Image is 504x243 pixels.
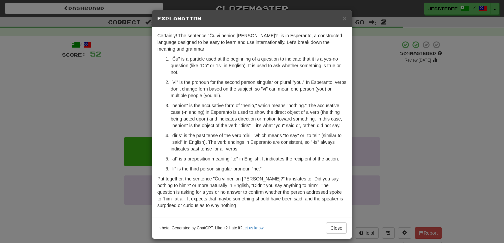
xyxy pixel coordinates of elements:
small: In beta. Generated by ChatGPT. Like it? Hate it? ! [157,225,265,231]
a: Let us know [242,226,263,230]
p: Put together, the sentence "Ĉu vi nenion [PERSON_NAME]?" translates to "Did you say nothing to hi... [157,175,347,209]
p: "al" is a preposition meaning "to" in English. It indicates the recipient of the action. [171,155,347,162]
p: "diris" is the past tense of the verb "diri," which means "to say" or "to tell" (similar to "said... [171,132,347,152]
p: "nenion" is the accusative form of "nenio," which means "nothing." The accusative case (-n ending... [171,102,347,129]
p: "Ĉu" is a particle used at the beginning of a question to indicate that it is a yes-no question (... [171,56,347,76]
p: "li" is the third person singular pronoun "he." [171,165,347,172]
p: "Vi" is the pronoun for the second person singular or plural "you." In Esperanto, verbs don't cha... [171,79,347,99]
p: Certainly! The sentence "Ĉu vi nenion [PERSON_NAME]?" is in Esperanto, a constructed language des... [157,32,347,52]
button: Close [343,15,347,22]
h5: Explanation [157,15,347,22]
button: Close [326,222,347,234]
span: × [343,14,347,22]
